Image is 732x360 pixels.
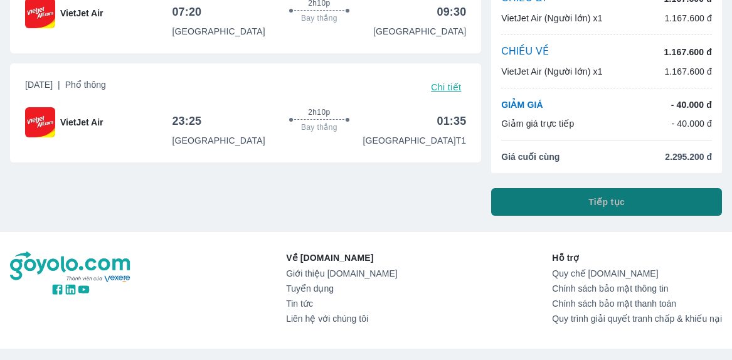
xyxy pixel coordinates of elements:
span: Tiếp tục [588,196,625,208]
a: Giới thiệu [DOMAIN_NAME] [286,268,397,278]
p: CHIỀU VỀ [501,45,549,59]
p: - 40.000 đ [671,117,712,130]
p: VietJet Air (Người lớn) x1 [501,65,602,78]
span: Giá cuối cùng [501,151,560,163]
button: Tiếp tục [491,188,722,216]
span: | [58,80,60,90]
p: VietJet Air (Người lớn) x1 [501,12,602,24]
p: 1.167.600 đ [664,46,712,58]
h6: 09:30 [437,4,466,19]
a: Chính sách bảo mật thanh toán [552,299,722,309]
p: Về [DOMAIN_NAME] [286,251,397,264]
a: Tuyển dụng [286,283,397,294]
p: [GEOGRAPHIC_DATA] [373,25,466,38]
span: [DATE] [25,78,106,96]
span: Bay thẳng [301,13,337,23]
p: [GEOGRAPHIC_DATA] T1 [363,134,466,147]
span: 2.295.200 đ [665,151,712,163]
a: Liên hệ với chúng tôi [286,314,397,324]
span: Phổ thông [65,80,106,90]
a: Quy chế [DOMAIN_NAME] [552,268,722,278]
span: Chi tiết [431,82,461,92]
span: 2h10p [308,107,330,117]
a: Quy trình giải quyết tranh chấp & khiếu nại [552,314,722,324]
img: logo [10,251,132,283]
span: VietJet Air [60,7,103,19]
span: VietJet Air [60,116,103,129]
h6: 01:35 [437,114,466,129]
p: Hỗ trợ [552,251,722,264]
p: [GEOGRAPHIC_DATA] [172,25,265,38]
h6: 23:25 [172,114,201,129]
button: Chi tiết [426,78,466,96]
p: GIẢM GIÁ [501,98,543,111]
p: 1.167.600 đ [664,12,712,24]
a: Chính sách bảo mật thông tin [552,283,722,294]
p: [GEOGRAPHIC_DATA] [172,134,265,147]
a: Tin tức [286,299,397,309]
p: Giảm giá trực tiếp [501,117,574,130]
span: Bay thẳng [301,122,337,132]
h6: 07:20 [172,4,201,19]
p: - 40.000 đ [671,98,712,111]
p: 1.167.600 đ [664,65,712,78]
